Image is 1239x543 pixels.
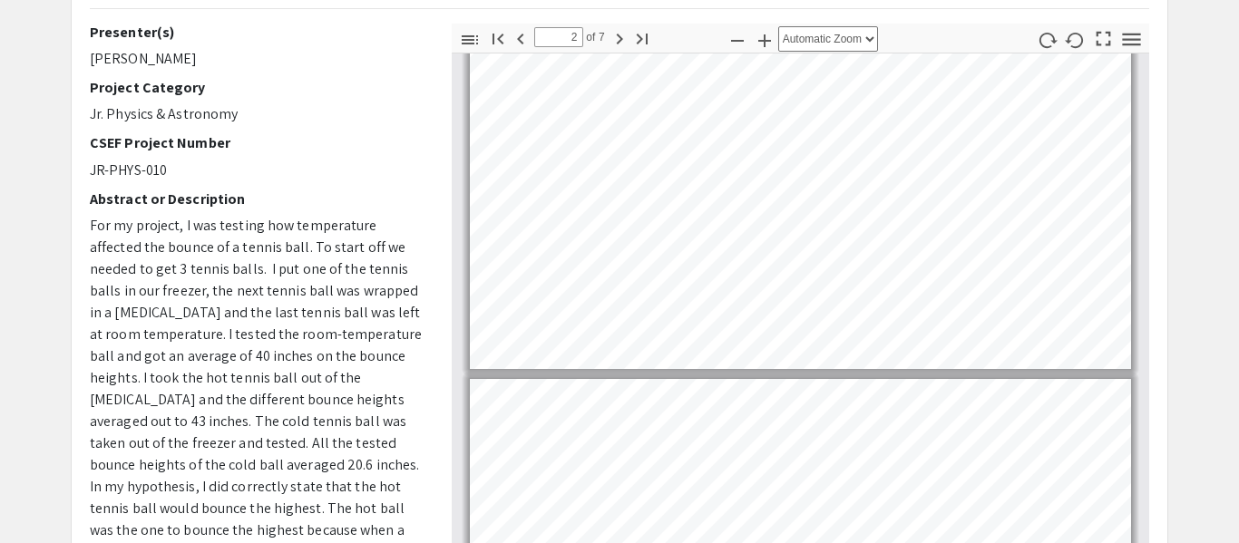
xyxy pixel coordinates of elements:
[627,24,658,51] button: Go to Last Page
[722,26,753,53] button: Zoom Out
[1088,24,1119,50] button: Switch to Presentation Mode
[749,26,780,53] button: Zoom In
[778,26,878,52] select: Zoom
[1060,26,1091,53] button: Rotate Counterclockwise
[483,24,513,51] button: Go to First Page
[90,48,424,70] p: [PERSON_NAME]
[1117,26,1147,53] button: Tools
[505,24,536,51] button: Previous Page
[90,190,424,208] h2: Abstract or Description
[583,27,605,47] span: of 7
[534,27,583,47] input: Page
[1032,26,1063,53] button: Rotate Clockwise
[604,24,635,51] button: Next Page
[90,24,424,41] h2: Presenter(s)
[454,26,485,53] button: Toggle Sidebar
[90,160,424,181] p: JR-PHYS-010
[90,134,424,151] h2: CSEF Project Number
[90,79,424,96] h2: Project Category
[90,103,424,125] p: Jr. Physics & Astronomy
